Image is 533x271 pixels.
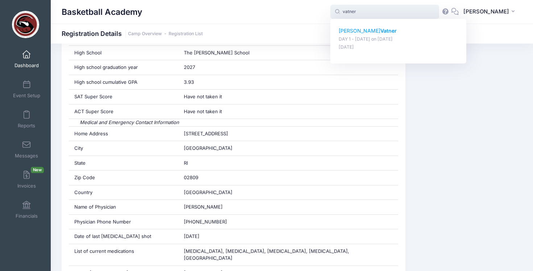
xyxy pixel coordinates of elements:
[184,160,188,166] span: RI
[339,27,458,35] p: [PERSON_NAME]
[9,77,44,102] a: Event Setup
[17,183,36,189] span: Invoices
[15,62,39,69] span: Dashboard
[184,189,232,195] span: [GEOGRAPHIC_DATA]
[13,93,40,99] span: Event Setup
[184,94,222,99] span: Have not taken it
[62,30,203,37] h1: Registration Details
[69,156,179,171] div: State
[69,60,179,75] div: High school graduation year
[69,200,179,214] div: Name of Physician
[184,204,223,210] span: [PERSON_NAME]
[184,64,195,70] span: 2027
[184,248,349,261] span: [MEDICAL_DATA], [MEDICAL_DATA], [MEDICAL_DATA], [MEDICAL_DATA], [GEOGRAPHIC_DATA]
[69,141,179,156] div: City
[330,5,439,19] input: Search by First Name, Last Name, or Email...
[184,79,194,85] span: 3.93
[69,119,398,126] div: Medical and Emergency Contact Information
[69,104,179,119] div: ACT Super Score
[69,244,179,266] div: List of current medications
[9,197,44,222] a: Financials
[380,28,397,34] strong: Vatner
[16,213,38,219] span: Financials
[184,108,222,114] span: Have not taken it
[339,44,458,51] p: [DATE]
[9,46,44,72] a: Dashboard
[69,229,179,244] div: Date of last [MEDICAL_DATA] shot
[69,90,179,104] div: SAT Super Score
[169,31,203,37] a: Registration List
[463,8,509,16] span: [PERSON_NAME]
[69,127,179,141] div: Home Address
[69,215,179,229] div: Physician Phone Number
[184,233,199,239] span: [DATE]
[9,167,44,192] a: InvoicesNew
[69,46,179,60] div: High School
[184,219,227,225] span: [PHONE_NUMBER]
[128,31,162,37] a: Camp Overview
[15,153,38,159] span: Messages
[12,11,39,38] img: Basketball Academy
[69,185,179,200] div: Country
[62,4,142,20] h1: Basketball Academy
[31,167,44,173] span: New
[339,36,458,43] p: DAY 1 - [DATE] on [DATE]
[184,50,249,56] span: The [PERSON_NAME] School
[69,75,179,90] div: High school cumulative GPA
[184,174,198,180] span: 02809
[9,137,44,162] a: Messages
[184,145,232,151] span: [GEOGRAPHIC_DATA]
[184,131,228,136] span: [STREET_ADDRESS]
[459,4,522,20] button: [PERSON_NAME]
[69,171,179,185] div: Zip Code
[18,123,35,129] span: Reports
[9,107,44,132] a: Reports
